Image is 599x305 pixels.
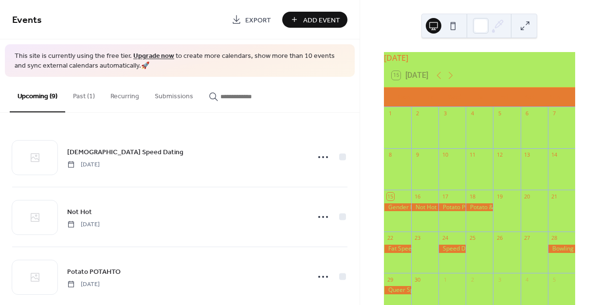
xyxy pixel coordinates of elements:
div: Not Hot [411,203,438,212]
a: Potato POTAHTO [67,266,121,277]
div: 14 [551,151,558,159]
div: 4 [469,110,476,117]
div: 7 [551,110,558,117]
div: 2 [469,276,476,283]
div: 17 [441,193,449,200]
button: Recurring [103,77,147,111]
button: Upcoming (9) [10,77,65,112]
div: Sat [517,88,543,107]
div: 27 [524,234,531,242]
div: Fat Speed Dating [384,245,411,253]
div: Thu [467,88,492,107]
a: Upgrade now [133,50,174,63]
span: [DATE] [67,220,100,229]
span: Not Hot [67,207,92,217]
div: 26 [496,234,503,242]
div: 19 [496,193,503,200]
span: This site is currently using the free tier. to create more calendars, show more than 10 events an... [15,52,345,71]
div: 8 [387,151,394,159]
div: Bowling For Potato Soup [548,245,575,253]
div: 30 [414,276,421,283]
span: Events [12,11,42,30]
div: 24 [441,234,449,242]
span: Potato POTAHTO [67,267,121,277]
div: 28 [551,234,558,242]
a: [DEMOGRAPHIC_DATA] Speed Dating [67,146,183,158]
div: 20 [524,193,531,200]
div: Potato & Cookies Queer Mixer [466,203,493,212]
div: 25 [469,234,476,242]
div: Potato POTAHTO [438,203,466,212]
div: 13 [524,151,531,159]
button: Past (1) [65,77,103,111]
div: Tue [417,88,442,107]
a: Export [224,12,278,28]
div: Queer Speed Dating [384,286,411,294]
div: 22 [387,234,394,242]
div: 2 [414,110,421,117]
div: 12 [496,151,503,159]
div: 9 [414,151,421,159]
div: Gender Non Conforming Speed Dating [384,203,411,212]
div: 29 [387,276,394,283]
div: 3 [496,276,503,283]
div: Speed Dating [438,245,466,253]
div: 16 [414,193,421,200]
div: Wed [442,88,467,107]
a: Not Hot [67,206,92,217]
button: Add Event [282,12,347,28]
span: Export [245,15,271,25]
div: 18 [469,193,476,200]
div: 1 [441,276,449,283]
div: [DATE] [384,52,575,64]
span: Add Event [303,15,340,25]
div: 5 [551,276,558,283]
div: Mon [392,88,417,107]
div: Fri [492,88,517,107]
div: Sun [542,88,567,107]
div: 6 [524,110,531,117]
div: 21 [551,193,558,200]
span: [DATE] [67,280,100,288]
div: 1 [387,110,394,117]
div: 3 [441,110,449,117]
span: [DEMOGRAPHIC_DATA] Speed Dating [67,147,183,157]
div: 15 [387,193,394,200]
div: 23 [414,234,421,242]
div: 4 [524,276,531,283]
span: [DATE] [67,160,100,169]
div: 10 [441,151,449,159]
div: 5 [496,110,503,117]
div: 11 [469,151,476,159]
button: Submissions [147,77,201,111]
